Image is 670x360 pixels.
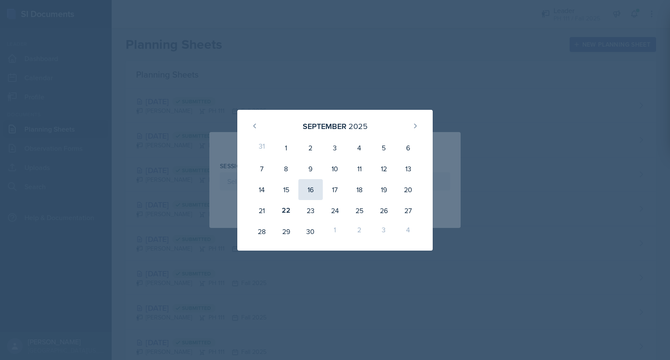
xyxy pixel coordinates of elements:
div: 22 [274,200,298,221]
div: 23 [298,200,323,221]
div: 28 [250,221,274,242]
div: 4 [396,221,420,242]
div: 20 [396,179,420,200]
div: 25 [347,200,372,221]
div: 3 [372,221,396,242]
div: 1 [274,137,298,158]
div: 9 [298,158,323,179]
div: 17 [323,179,347,200]
div: 2 [347,221,372,242]
div: 24 [323,200,347,221]
div: 16 [298,179,323,200]
div: 14 [250,179,274,200]
div: 31 [250,137,274,158]
div: 1 [323,221,347,242]
div: 12 [372,158,396,179]
div: 18 [347,179,372,200]
div: 29 [274,221,298,242]
div: 3 [323,137,347,158]
div: 2 [298,137,323,158]
div: 13 [396,158,420,179]
div: 21 [250,200,274,221]
div: 30 [298,221,323,242]
div: 26 [372,200,396,221]
div: 5 [372,137,396,158]
div: 11 [347,158,372,179]
div: 15 [274,179,298,200]
div: 6 [396,137,420,158]
div: 4 [347,137,372,158]
div: 19 [372,179,396,200]
div: 27 [396,200,420,221]
div: 2025 [349,120,368,132]
div: September [303,120,346,132]
div: 8 [274,158,298,179]
div: 10 [323,158,347,179]
div: 7 [250,158,274,179]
